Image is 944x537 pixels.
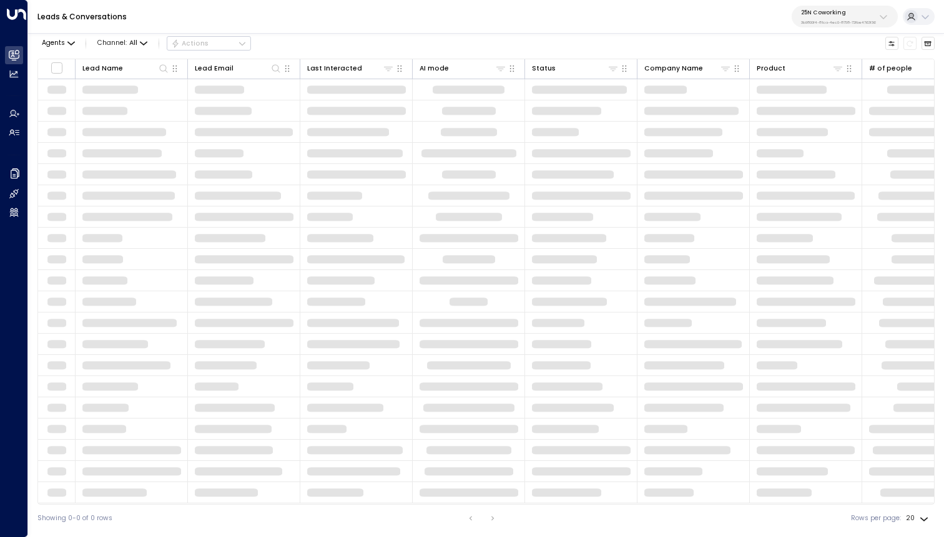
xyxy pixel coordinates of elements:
div: 20 [906,511,931,526]
p: 25N Coworking [801,9,876,16]
span: Refresh [903,37,917,51]
div: Lead Email [195,63,234,74]
div: Status [532,62,619,74]
button: Agents [37,37,78,50]
span: All [129,39,137,47]
button: 25N Coworking3b9800f4-81ca-4ec0-8758-72fbe4763f36 [792,6,898,27]
div: Lead Name [82,63,123,74]
div: Company Name [644,63,703,74]
span: Agents [42,40,65,47]
button: Channel:All [94,37,151,50]
div: Actions [171,39,209,48]
div: Product [757,63,785,74]
nav: pagination navigation [463,511,501,526]
span: Channel: [94,37,151,50]
button: Archived Leads [922,37,935,51]
div: Company Name [644,62,732,74]
div: AI mode [420,63,449,74]
div: AI mode [420,62,507,74]
div: Status [532,63,556,74]
div: Product [757,62,844,74]
div: Lead Name [82,62,170,74]
a: Leads & Conversations [37,11,127,22]
p: 3b9800f4-81ca-4ec0-8758-72fbe4763f36 [801,20,876,25]
div: Lead Email [195,62,282,74]
div: Showing 0-0 of 0 rows [37,513,112,523]
button: Actions [167,36,251,51]
div: Button group with a nested menu [167,36,251,51]
label: Rows per page: [851,513,901,523]
div: # of people [869,63,912,74]
div: Last Interacted [307,63,362,74]
button: Customize [885,37,899,51]
div: Last Interacted [307,62,395,74]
